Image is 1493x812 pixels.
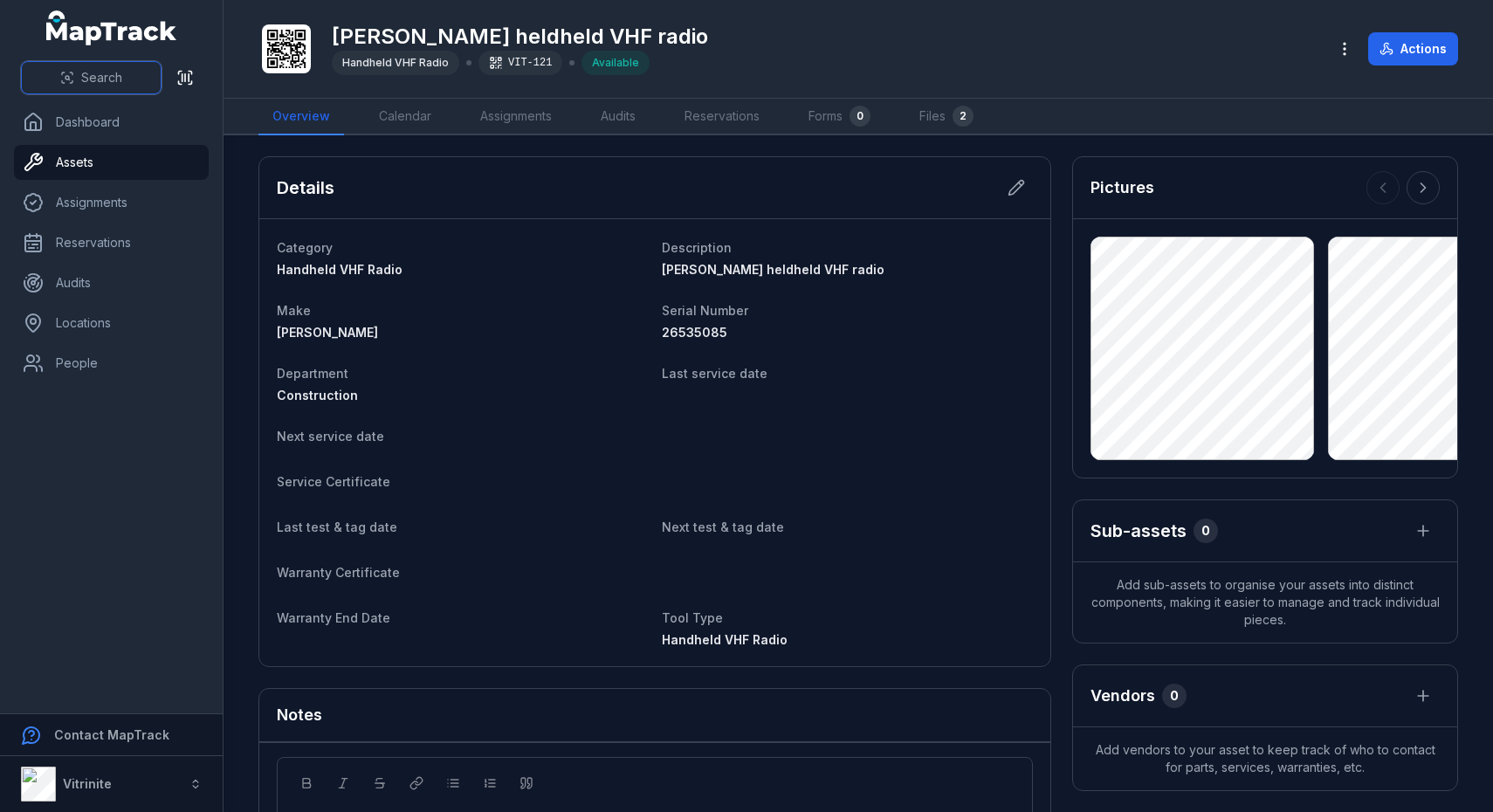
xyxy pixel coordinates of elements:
[342,56,449,69] span: Handheld VHF Radio
[54,727,169,742] strong: Contact MapTrack
[46,10,177,45] a: MapTrack
[14,306,209,341] a: Locations
[662,325,727,340] span: 26535085
[277,303,311,318] span: Make
[14,105,209,140] a: Dashboard
[1194,519,1218,543] div: 0
[795,99,884,135] a: Forms0
[14,225,209,260] a: Reservations
[277,474,390,489] span: Service Certificate
[671,99,774,135] a: Reservations
[662,240,732,255] span: Description
[905,99,987,135] a: Files2
[466,99,566,135] a: Assignments
[662,366,767,381] span: Last service date
[662,520,784,534] span: Next test & tag date
[14,185,209,220] a: Assignments
[14,145,209,180] a: Assets
[662,303,748,318] span: Serial Number
[332,23,708,51] h1: [PERSON_NAME] heldheld VHF radio
[1073,562,1457,643] span: Add sub-assets to organise your assets into distinct components, making it easier to manage and t...
[365,99,445,135] a: Calendar
[277,565,400,580] span: Warranty Certificate
[21,61,162,94] button: Search
[277,429,384,444] span: Next service date
[662,262,884,277] span: [PERSON_NAME] heldheld VHF radio
[1091,175,1154,200] h3: Pictures
[277,703,322,727] h3: Notes
[662,610,723,625] span: Tool Type
[587,99,650,135] a: Audits
[277,388,358,403] span: Construction
[277,610,390,625] span: Warranty End Date
[277,520,397,534] span: Last test & tag date
[277,240,333,255] span: Category
[662,632,788,647] span: Handheld VHF Radio
[1073,727,1457,790] span: Add vendors to your asset to keep track of who to contact for parts, services, warranties, etc.
[277,366,348,381] span: Department
[63,776,112,791] strong: Vitrinite
[953,106,974,127] div: 2
[277,262,402,277] span: Handheld VHF Radio
[1091,684,1155,708] h3: Vendors
[1162,684,1187,708] div: 0
[1091,519,1187,543] h2: Sub-assets
[14,346,209,381] a: People
[478,51,562,75] div: VIT-121
[277,175,334,200] h2: Details
[850,106,870,127] div: 0
[258,99,344,135] a: Overview
[14,265,209,300] a: Audits
[1368,32,1458,65] button: Actions
[81,69,122,86] span: Search
[277,325,378,340] span: [PERSON_NAME]
[581,51,650,75] div: Available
